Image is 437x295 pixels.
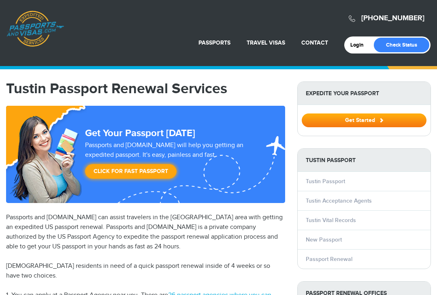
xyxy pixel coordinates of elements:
a: New Passport [306,236,342,243]
div: Passports and [DOMAIN_NAME] will help you getting an expedited passport. It's easy, painless and ... [82,141,254,183]
a: Passports [198,39,230,46]
strong: Tustin Passport [298,149,431,172]
a: Tustin Vital Records [306,217,356,224]
button: Get Started [302,113,426,127]
a: Click for Fast Passport [85,164,177,179]
p: Passports and [DOMAIN_NAME] can assist travelers in the [GEOGRAPHIC_DATA] area with getting an ex... [6,213,285,252]
a: Get Started [302,117,426,123]
a: [PHONE_NUMBER] [361,14,424,23]
p: [DEMOGRAPHIC_DATA] residents in need of a quick passport renewal inside of 4 weeks or so have two... [6,261,285,281]
a: Login [350,42,369,48]
a: Tustin Acceptance Agents [306,197,372,204]
h1: Tustin Passport Renewal Services [6,81,285,96]
a: Contact [301,39,328,46]
a: Passport Renewal [306,256,352,263]
a: Passports & [DOMAIN_NAME] [6,11,64,47]
a: Tustin Passport [306,178,345,185]
a: Check Status [374,38,429,52]
strong: Expedite Your Passport [298,82,431,105]
a: Travel Visas [247,39,285,46]
strong: Get Your Passport [DATE] [85,127,195,139]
